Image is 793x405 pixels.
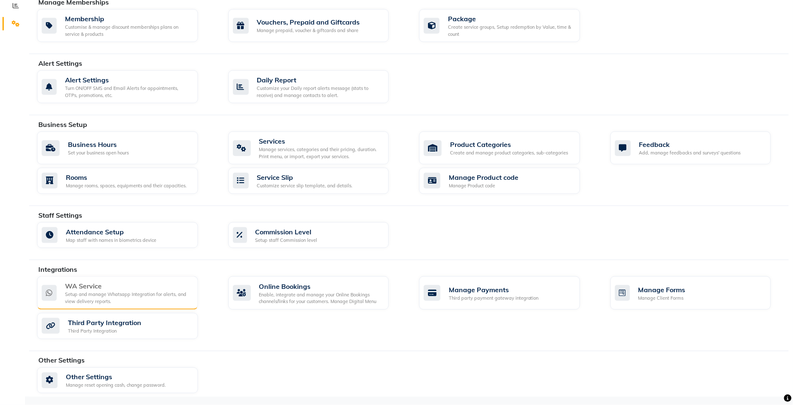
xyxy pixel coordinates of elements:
[257,182,353,189] div: Customize service slip template, and details.
[37,276,216,310] a: WA ServiceSetup and manage Whatsapp Integration for alerts, and view delivery reports.
[259,136,383,146] div: Services
[448,24,573,37] div: Create service groups, Setup redemption by Value, time & count
[66,382,166,389] div: Manage reset opening cash, change password.
[638,285,685,295] div: Manage Forms
[65,75,191,85] div: Alert Settings
[65,291,191,305] div: Setup and manage Whatsapp Integration for alerts, and view delivery reports.
[419,9,598,42] a: PackageCreate service groups, Setup redemption by Value, time & count
[259,291,383,305] div: Enable, integrate and manage your Online Bookings channels/links for your customers. Manage Digit...
[450,149,568,157] div: Create and manage product categories, sub-categories
[68,328,141,335] div: Third Party Integration
[257,27,360,34] div: Manage prepaid, voucher & giftcards and share
[37,313,216,339] a: Third Party IntegrationThird Party Integration
[610,132,789,164] a: FeedbackAdd, manage feedbacks and surveys' questions
[228,222,407,248] a: Commission LevelSetup staff Commission level
[228,168,407,194] a: Service SlipCustomize service slip template, and details.
[257,17,360,27] div: Vouchers, Prepaid and Giftcards
[257,85,383,99] div: Customize your Daily report alerts message (stats to receive) and manage contacts to alert.
[419,276,598,310] a: Manage PaymentsThird party payment gateway integration
[450,139,568,149] div: Product Categories
[37,168,216,194] a: RoomsManage rooms, spaces, equipments and their capacities.
[639,149,741,157] div: Add, manage feedbacks and surveys' questions
[68,139,129,149] div: Business Hours
[419,168,598,194] a: Manage Product codeManage Product code
[259,146,383,160] div: Manage services, categories and their pricing, duration. Print menu, or import, export your servi...
[449,172,518,182] div: Manage Product code
[66,182,187,189] div: Manage rooms, spaces, equipments and their capacities.
[448,14,573,24] div: Package
[37,70,216,103] a: Alert SettingsTurn ON/OFF SMS and Email Alerts for appointments, OTPs, promotions, etc.
[65,24,191,37] div: Customise & manage discount memberships plans on service & products
[65,14,191,24] div: Membership
[37,9,216,42] a: MembershipCustomise & manage discount memberships plans on service & products
[449,285,539,295] div: Manage Payments
[37,222,216,248] a: Attendance SetupMap staff with names in biometrics device
[257,75,383,85] div: Daily Report
[419,132,598,164] a: Product CategoriesCreate and manage product categories, sub-categories
[65,281,191,291] div: WA Service
[37,368,216,394] a: Other SettingsManage reset opening cash, change password.
[37,132,216,164] a: Business HoursSet your business open hours
[228,132,407,164] a: ServicesManage services, categories and their pricing, duration. Print menu, or import, export yo...
[639,139,741,149] div: Feedback
[610,276,789,310] a: Manage FormsManage Client Forms
[255,227,318,237] div: Commission Level
[68,318,141,328] div: Third Party Integration
[449,295,539,302] div: Third party payment gateway integration
[228,276,407,310] a: Online BookingsEnable, integrate and manage your Online Bookings channels/links for your customer...
[255,237,318,244] div: Setup staff Commission level
[228,9,407,42] a: Vouchers, Prepaid and GiftcardsManage prepaid, voucher & giftcards and share
[259,281,383,291] div: Online Bookings
[66,227,156,237] div: Attendance Setup
[228,70,407,103] a: Daily ReportCustomize your Daily report alerts message (stats to receive) and manage contacts to ...
[66,372,166,382] div: Other Settings
[66,172,187,182] div: Rooms
[449,182,518,189] div: Manage Product code
[638,295,685,302] div: Manage Client Forms
[68,149,129,157] div: Set your business open hours
[65,85,191,99] div: Turn ON/OFF SMS and Email Alerts for appointments, OTPs, promotions, etc.
[257,172,353,182] div: Service Slip
[66,237,156,244] div: Map staff with names in biometrics device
